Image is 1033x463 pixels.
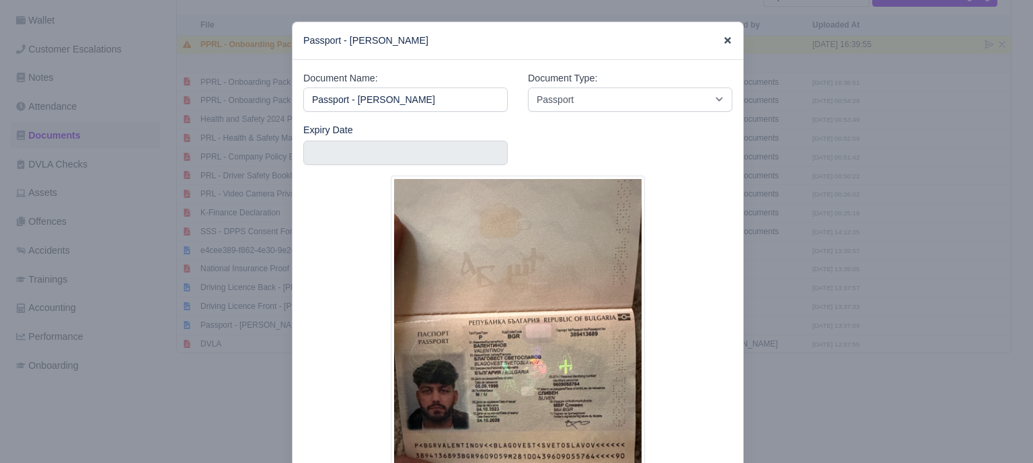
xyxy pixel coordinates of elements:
iframe: Chat Widget [966,398,1033,463]
div: Passport - [PERSON_NAME] [293,22,743,60]
label: Document Type: [528,71,597,86]
label: Document Name: [303,71,378,86]
label: Expiry Date [303,122,353,138]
